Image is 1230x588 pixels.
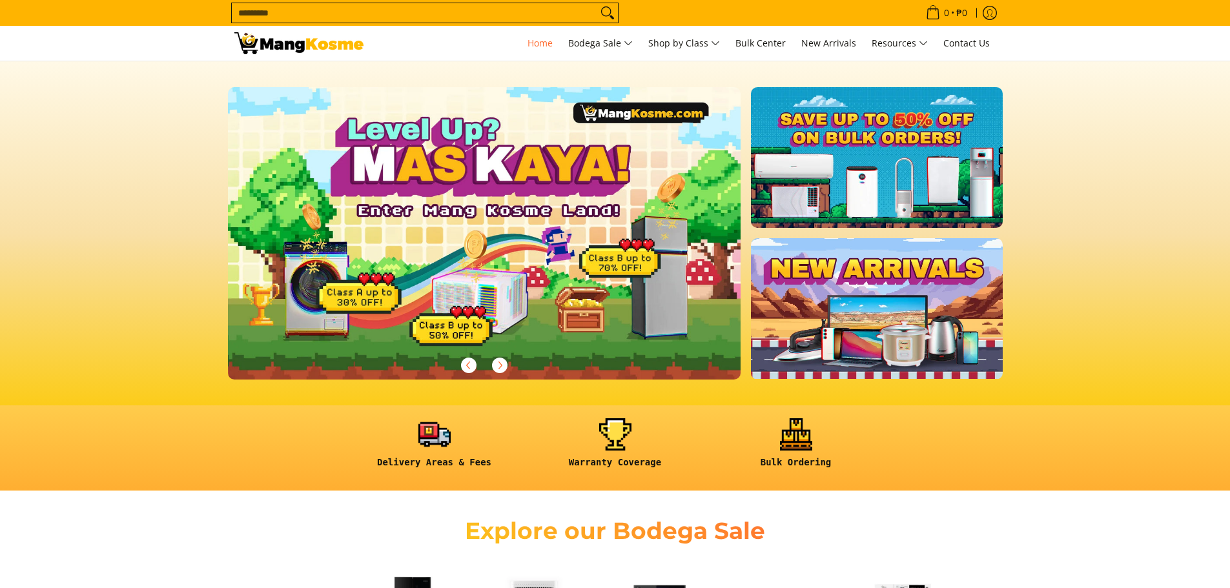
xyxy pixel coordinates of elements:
[648,35,720,52] span: Shop by Class
[528,37,553,49] span: Home
[712,418,880,478] a: <h6><strong>Bulk Ordering</strong></h6>
[642,26,726,61] a: Shop by Class
[801,37,856,49] span: New Arrivals
[795,26,863,61] a: New Arrivals
[428,516,803,545] h2: Explore our Bodega Sale
[455,351,483,380] button: Previous
[568,35,633,52] span: Bodega Sale
[562,26,639,61] a: Bodega Sale
[521,26,559,61] a: Home
[943,37,990,49] span: Contact Us
[597,3,618,23] button: Search
[872,35,928,52] span: Resources
[531,418,699,478] a: <h6><strong>Warranty Coverage</strong></h6>
[937,26,996,61] a: Contact Us
[376,26,996,61] nav: Main Menu
[228,87,741,380] img: Gaming desktop banner
[729,26,792,61] a: Bulk Center
[486,351,514,380] button: Next
[922,6,971,20] span: •
[234,32,364,54] img: Mang Kosme: Your Home Appliances Warehouse Sale Partner!
[942,8,951,17] span: 0
[954,8,969,17] span: ₱0
[865,26,934,61] a: Resources
[735,37,786,49] span: Bulk Center
[351,418,518,478] a: <h6><strong>Delivery Areas & Fees</strong></h6>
